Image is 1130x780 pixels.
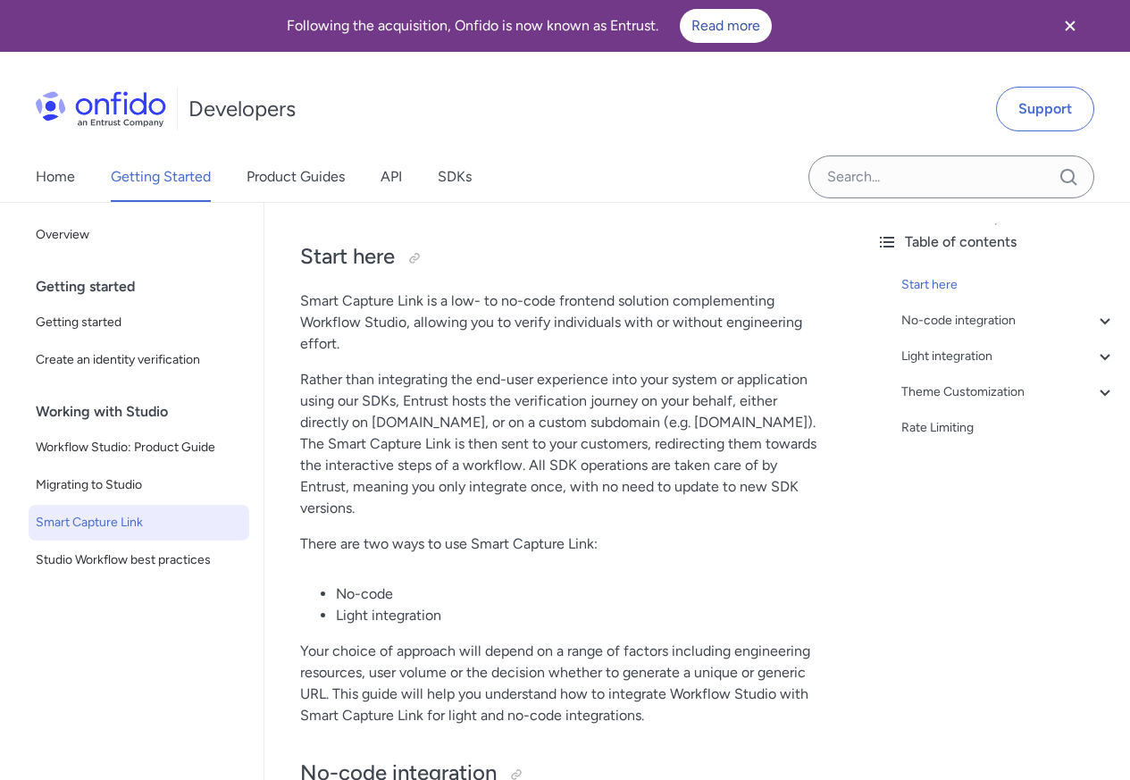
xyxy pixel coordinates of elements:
[36,349,242,371] span: Create an identity verification
[29,430,249,465] a: Workflow Studio: Product Guide
[21,9,1037,43] div: Following the acquisition, Onfido is now known as Entrust.
[36,394,256,430] div: Working with Studio
[680,9,772,43] a: Read more
[901,346,1116,367] a: Light integration
[188,95,296,123] h1: Developers
[29,305,249,340] a: Getting started
[36,269,256,305] div: Getting started
[300,290,826,355] p: Smart Capture Link is a low- to no-code frontend solution complementing Workflow Studio, allowing...
[901,417,1116,439] a: Rate Limiting
[29,505,249,541] a: Smart Capture Link
[381,152,402,202] a: API
[247,152,345,202] a: Product Guides
[36,152,75,202] a: Home
[1059,15,1081,37] svg: Close banner
[300,533,826,555] p: There are two ways to use Smart Capture Link:
[300,641,826,726] p: Your choice of approach will depend on a range of factors including engineering resources, user v...
[36,549,242,571] span: Studio Workflow best practices
[36,437,242,458] span: Workflow Studio: Product Guide
[300,242,826,273] h2: Start here
[901,382,1116,403] a: Theme Customization
[336,605,826,626] li: Light integration
[1037,4,1103,48] button: Close banner
[36,512,242,533] span: Smart Capture Link
[901,274,1116,296] a: Start here
[29,467,249,503] a: Migrating to Studio
[808,155,1094,198] input: Onfido search input field
[29,542,249,578] a: Studio Workflow best practices
[300,369,826,519] p: Rather than integrating the end-user experience into your system or application using our SDKs, E...
[36,474,242,496] span: Migrating to Studio
[876,231,1116,253] div: Table of contents
[36,91,166,127] img: Onfido Logo
[36,224,242,246] span: Overview
[336,583,826,605] li: No-code
[36,312,242,333] span: Getting started
[29,342,249,378] a: Create an identity verification
[29,217,249,253] a: Overview
[438,152,472,202] a: SDKs
[996,87,1094,131] a: Support
[111,152,211,202] a: Getting Started
[901,310,1116,331] a: No-code integration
